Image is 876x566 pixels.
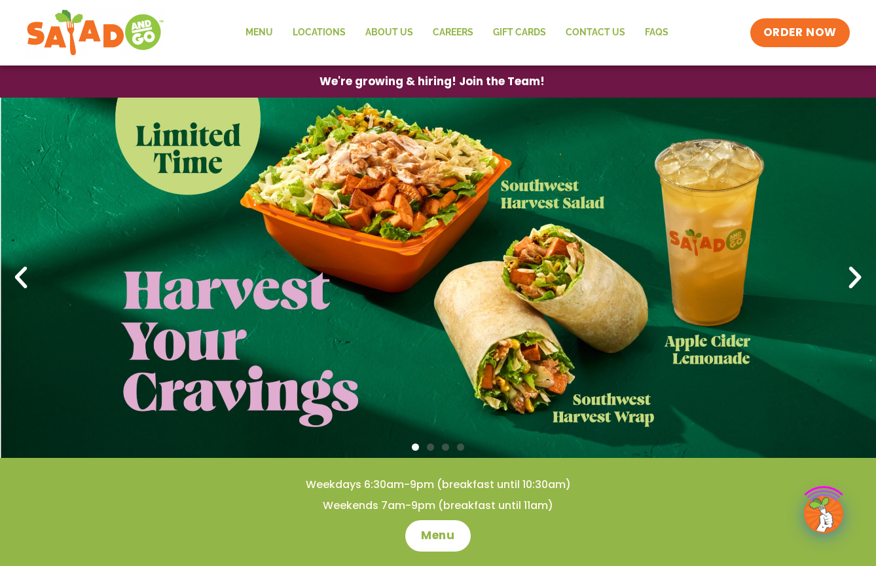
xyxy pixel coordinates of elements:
span: We're growing & hiring! Join the Team! [319,76,545,87]
img: new-SAG-logo-768×292 [26,7,164,59]
span: Go to slide 3 [442,443,449,451]
a: About Us [356,18,423,48]
a: FAQs [635,18,678,48]
a: GIFT CARDS [483,18,556,48]
div: Previous slide [7,263,35,292]
span: Go to slide 4 [457,443,464,451]
span: Go to slide 2 [427,443,434,451]
a: Menu [405,520,470,552]
h4: Weekdays 6:30am-9pm (breakfast until 10:30am) [26,478,850,492]
div: Next slide [841,263,869,292]
h4: Weekends 7am-9pm (breakfast until 11am) [26,499,850,513]
span: ORDER NOW [763,25,837,41]
a: ORDER NOW [750,18,850,47]
a: Contact Us [556,18,635,48]
span: Go to slide 1 [412,443,419,451]
nav: Menu [236,18,678,48]
a: Careers [423,18,483,48]
span: Menu [421,528,454,544]
a: Menu [236,18,283,48]
a: Locations [283,18,356,48]
a: We're growing & hiring! Join the Team! [300,66,564,97]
